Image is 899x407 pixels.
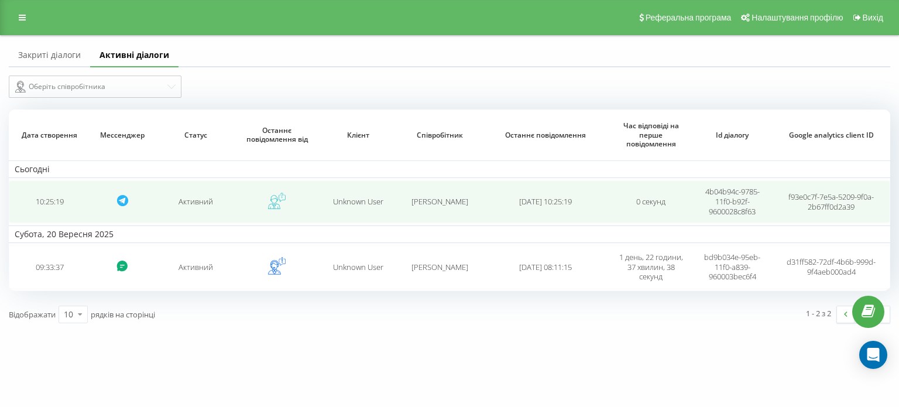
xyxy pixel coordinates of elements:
[519,196,572,207] span: [DATE] 10:25:19
[155,245,236,288] td: Активний
[859,341,887,369] div: Open Intercom Messenger
[788,191,874,212] span: f93e0c7f-7e5a-5209-9f0a-2b67ff0d2a39
[620,121,682,149] span: Час відповіді на перше повідомлення
[164,131,227,140] span: Статус
[9,245,90,288] td: 09:33:37
[704,252,760,282] span: bd9b034e-95eb-11f0-a839-960003bec6f4
[610,180,692,223] td: 0 секунд
[9,44,90,67] a: Закриті діалоги
[91,309,155,320] span: рядків на сторінці
[327,131,390,140] span: Клієнт
[863,13,883,22] span: Вихід
[411,196,468,207] span: [PERSON_NAME]
[705,186,760,217] span: 4b04b94c-9785-11f0-b92f-9600028c8f63
[610,245,692,288] td: 1 день, 22 години, 37 хвилин, 38 секунд
[492,131,599,140] span: Останнє повідомлення
[409,131,471,140] span: Співробітник
[15,80,166,94] div: Оберіть співробітника
[18,131,81,140] span: Дата створення
[333,262,383,272] span: Unknown User
[752,13,843,22] span: Налаштування профілю
[9,180,90,223] td: 10:25:19
[98,131,146,140] span: Мессенджер
[806,307,831,319] div: 1 - 2 з 2
[9,160,890,178] td: Сьогодні
[9,225,890,243] td: Субота, 20 Вересня 2025
[411,262,468,272] span: [PERSON_NAME]
[701,131,764,140] span: Id діалогу
[784,131,879,140] span: Google analytics client ID
[64,309,73,320] div: 10
[646,13,732,22] span: Реферальна програма
[9,309,56,320] span: Відображати
[155,180,236,223] td: Активний
[333,196,383,207] span: Unknown User
[519,262,572,272] span: [DATE] 08:11:15
[787,256,876,277] span: d31ff582-72df-4b6b-999d-9f4aeb000ad4
[246,126,308,144] span: Останнє повідомлення від
[90,44,179,67] a: Активні діалоги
